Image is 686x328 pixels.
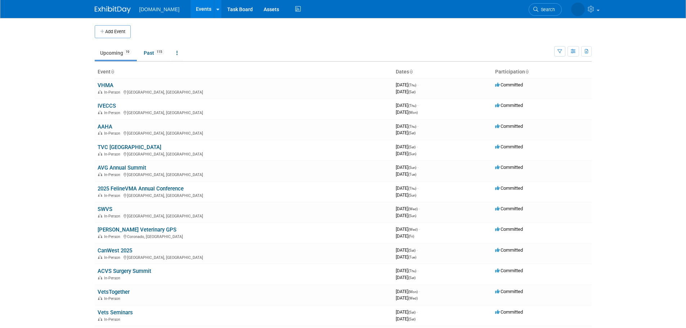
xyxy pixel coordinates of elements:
div: [GEOGRAPHIC_DATA], [GEOGRAPHIC_DATA] [98,151,390,157]
span: (Sun) [408,214,416,218]
span: [DATE] [396,206,420,211]
span: [DATE] [396,89,416,94]
span: In-Person [104,90,122,95]
span: [DATE] [396,268,418,273]
div: [GEOGRAPHIC_DATA], [GEOGRAPHIC_DATA] [98,171,390,177]
span: Search [538,7,555,12]
span: - [417,165,418,170]
span: [DATE] [396,123,418,129]
span: (Sun) [408,193,416,197]
a: [PERSON_NAME] Veterinary GPS [98,226,176,233]
div: [GEOGRAPHIC_DATA], [GEOGRAPHIC_DATA] [98,130,390,136]
a: Sort by Participation Type [525,69,529,75]
span: (Sat) [408,310,416,314]
span: Committed [495,144,523,149]
span: (Tue) [408,255,416,259]
div: [GEOGRAPHIC_DATA], [GEOGRAPHIC_DATA] [98,89,390,95]
span: - [417,185,418,191]
span: (Sat) [408,131,416,135]
a: IVECCS [98,103,116,109]
div: [GEOGRAPHIC_DATA], [GEOGRAPHIC_DATA] [98,192,390,198]
a: Upcoming19 [95,46,137,60]
a: TVC [GEOGRAPHIC_DATA] [98,144,161,150]
a: SWVS [98,206,112,212]
span: Committed [495,247,523,253]
img: In-Person Event [98,234,102,238]
span: [DATE] [396,130,416,135]
span: In-Person [104,152,122,157]
span: Committed [495,82,523,87]
span: Committed [495,268,523,273]
span: (Mon) [408,290,418,294]
div: Coronado, [GEOGRAPHIC_DATA] [98,233,390,239]
span: Committed [495,165,523,170]
span: - [417,103,418,108]
span: (Wed) [408,207,418,211]
span: - [417,144,418,149]
img: In-Person Event [98,152,102,156]
span: [DATE] [396,309,418,315]
span: In-Person [104,255,122,260]
a: AAHA [98,123,112,130]
span: (Sat) [408,90,416,94]
span: In-Person [104,131,122,136]
span: In-Person [104,296,122,301]
span: Committed [495,206,523,211]
span: 115 [154,49,164,55]
a: Past115 [138,46,170,60]
span: [DATE] [396,289,420,294]
span: (Sun) [408,166,416,170]
span: [DATE] [396,295,418,301]
span: [DOMAIN_NAME] [139,6,180,12]
span: - [419,206,420,211]
img: ExhibitDay [95,6,131,13]
div: [GEOGRAPHIC_DATA], [GEOGRAPHIC_DATA] [98,213,390,219]
span: - [419,289,420,294]
span: - [417,309,418,315]
img: In-Person Event [98,193,102,197]
span: (Thu) [408,125,416,129]
span: - [417,82,418,87]
span: [DATE] [396,192,416,198]
span: - [417,123,418,129]
img: In-Person Event [98,317,102,321]
th: Dates [393,66,492,78]
a: VHMA [98,82,113,89]
span: Committed [495,226,523,232]
img: In-Person Event [98,172,102,176]
span: [DATE] [396,226,420,232]
span: (Mon) [408,111,418,114]
a: CanWest 2025 [98,247,132,254]
span: [DATE] [396,254,416,260]
span: [DATE] [396,103,418,108]
span: (Thu) [408,83,416,87]
span: [DATE] [396,316,416,322]
img: In-Person Event [98,214,102,217]
span: In-Person [104,317,122,322]
span: (Thu) [408,104,416,108]
a: AVG Annual Summit [98,165,146,171]
th: Participation [492,66,592,78]
span: - [417,247,418,253]
span: (Sat) [408,145,416,149]
span: [DATE] [396,275,416,280]
img: In-Person Event [98,90,102,94]
img: In-Person Event [98,276,102,279]
span: [DATE] [396,109,418,115]
span: [DATE] [396,171,416,177]
span: In-Person [104,214,122,219]
span: - [419,226,420,232]
th: Event [95,66,393,78]
span: [DATE] [396,213,416,218]
img: In-Person Event [98,296,102,300]
img: In-Person Event [98,255,102,259]
span: (Wed) [408,228,418,232]
span: In-Person [104,172,122,177]
a: Sort by Event Name [111,69,114,75]
span: In-Person [104,111,122,115]
span: [DATE] [396,144,418,149]
span: (Thu) [408,269,416,273]
img: In-Person Event [98,111,102,114]
span: [DATE] [396,185,418,191]
a: VetsTogether [98,289,130,295]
